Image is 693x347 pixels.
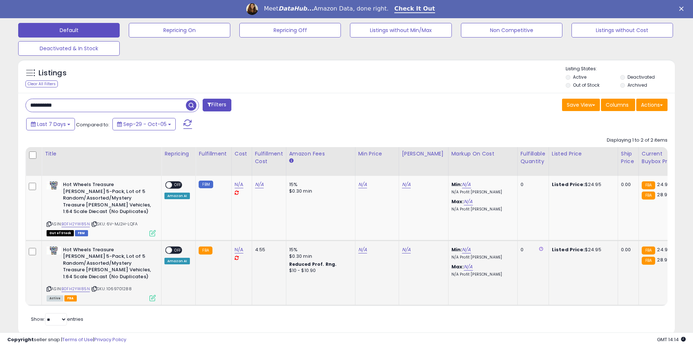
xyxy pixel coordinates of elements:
[621,150,636,165] div: Ship Price
[47,295,63,301] span: All listings currently available for purchase on Amazon
[7,336,34,343] strong: Copyright
[642,150,679,165] div: Current Buybox Price
[255,247,280,253] div: 4.55
[199,181,213,188] small: FBM
[255,150,283,165] div: Fulfillment Cost
[39,68,67,78] h5: Listings
[246,3,258,15] img: Profile image for Georgie
[7,336,126,343] div: seller snap | |
[289,150,352,158] div: Amazon Fees
[264,5,389,12] div: Meet Amazon Data, done right.
[679,7,686,11] div: Close
[289,181,350,188] div: 15%
[235,150,249,158] div: Cost
[642,192,655,200] small: FBA
[573,74,586,80] label: Active
[94,336,126,343] a: Privacy Policy
[601,99,635,111] button: Columns
[235,246,243,253] a: N/A
[621,181,633,188] div: 0.00
[235,181,243,188] a: N/A
[289,261,337,267] b: Reduced Prof. Rng.
[164,193,190,199] div: Amazon AI
[239,23,341,38] button: Repricing Off
[172,247,184,253] span: OFF
[521,150,546,165] div: Fulfillable Quantity
[25,80,58,87] div: Clear All Filters
[552,246,585,253] b: Listed Price:
[76,121,109,128] span: Compared to:
[203,99,231,111] button: Filters
[47,181,61,189] img: 411b6LjLO+L._SL40_.jpg
[451,190,512,195] p: N/A Profit [PERSON_NAME]
[573,82,600,88] label: Out of Stock
[402,246,411,253] a: N/A
[64,295,77,301] span: FBA
[451,207,512,212] p: N/A Profit [PERSON_NAME]
[606,101,629,109] span: Columns
[464,198,473,205] a: N/A
[642,257,655,265] small: FBA
[642,247,655,255] small: FBA
[172,182,184,188] span: OFF
[464,263,473,271] a: N/A
[636,99,668,111] button: Actions
[26,118,75,130] button: Last 7 Days
[18,23,120,38] button: Default
[45,150,158,158] div: Title
[657,336,686,343] span: 2025-10-13 14:14 GMT
[402,150,445,158] div: [PERSON_NAME]
[462,181,471,188] a: N/A
[402,181,411,188] a: N/A
[91,221,138,227] span: | SKU: 6V-MJ2H-LQFA
[451,181,462,188] b: Min:
[657,181,670,188] span: 24.95
[642,181,655,189] small: FBA
[451,198,464,205] b: Max:
[123,121,167,128] span: Sep-29 - Oct-05
[61,221,90,227] a: B0FH2YW85N
[63,247,151,282] b: Hot Wheels Treasure [PERSON_NAME] 5-Pack, Lot of 5 Random/Assorted/Mystery Treasure [PERSON_NAME]...
[289,268,350,274] div: $10 - $10.90
[289,158,294,164] small: Amazon Fees.
[358,181,367,188] a: N/A
[47,181,156,235] div: ASIN:
[552,247,612,253] div: $24.95
[521,247,543,253] div: 0
[657,191,670,198] span: 28.99
[278,5,314,12] i: DataHub...
[199,247,212,255] small: FBA
[628,74,655,80] label: Deactivated
[18,41,120,56] button: Deactivated & In Stock
[164,258,190,264] div: Amazon AI
[451,150,514,158] div: Markup on Cost
[451,272,512,277] p: N/A Profit [PERSON_NAME]
[451,263,464,270] b: Max:
[47,247,61,255] img: 411b6LjLO+L._SL40_.jpg
[461,23,562,38] button: Non Competitive
[358,246,367,253] a: N/A
[129,23,230,38] button: Repricing On
[571,23,673,38] button: Listings without Cost
[358,150,396,158] div: Min Price
[91,286,132,292] span: | SKU: 1069701288
[621,247,633,253] div: 0.00
[61,286,90,292] a: B0FH2YW85N
[47,247,156,300] div: ASIN:
[63,181,151,217] b: Hot Wheels Treasure [PERSON_NAME] 5-Pack, Lot of 5 Random/Assorted/Mystery Treasure [PERSON_NAME]...
[255,181,264,188] a: N/A
[462,246,471,253] a: N/A
[552,181,612,188] div: $24.95
[552,150,615,158] div: Listed Price
[62,336,93,343] a: Terms of Use
[552,181,585,188] b: Listed Price:
[350,23,451,38] button: Listings without Min/Max
[112,118,176,130] button: Sep-29 - Oct-05
[31,316,83,323] span: Show: entries
[47,230,74,236] span: All listings that are currently out of stock and unavailable for purchase on Amazon
[451,246,462,253] b: Min:
[37,121,66,128] span: Last 7 Days
[521,181,543,188] div: 0
[657,246,670,253] span: 24.95
[566,66,675,72] p: Listing States:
